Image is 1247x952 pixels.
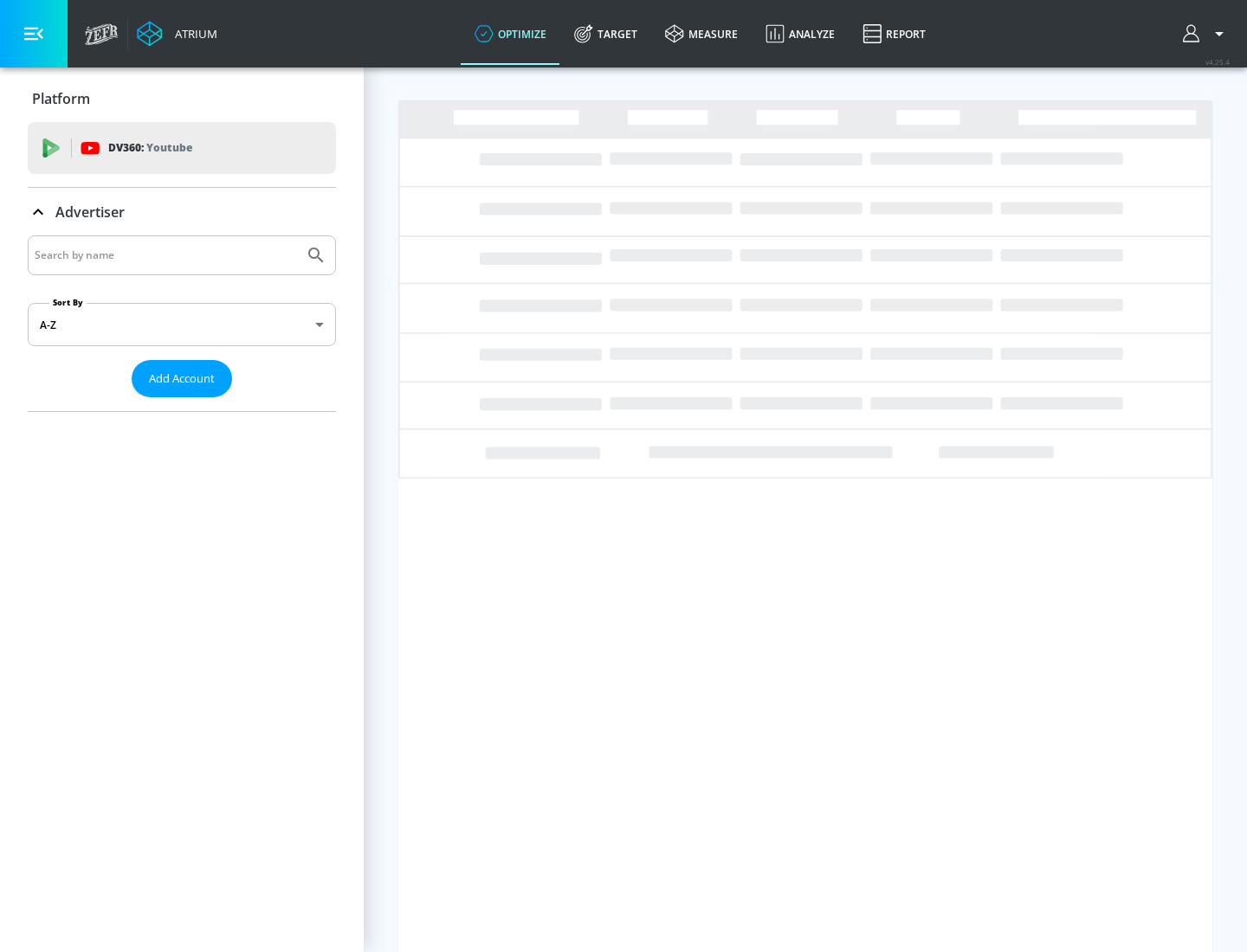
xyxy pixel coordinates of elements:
p: Advertiser [55,203,125,222]
p: Platform [32,89,90,108]
p: DV360: [108,138,192,158]
p: Youtube [146,138,192,157]
nav: list of Advertiser [28,397,336,411]
a: Target [560,3,651,65]
span: v 4.25.4 [1205,57,1230,67]
a: Analyze [752,3,849,65]
a: measure [651,3,752,65]
div: Platform [28,74,336,123]
input: Search by name [35,244,297,267]
span: Add Account [149,369,215,389]
button: Add Account [132,360,232,397]
a: Atrium [137,21,217,47]
label: Sort By [49,297,87,308]
div: Advertiser [28,235,336,411]
div: Atrium [168,26,217,42]
a: optimize [461,3,560,65]
a: Report [849,3,940,65]
div: A-Z [28,303,336,346]
div: Advertiser [28,188,336,236]
div: DV360: Youtube [28,122,336,174]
